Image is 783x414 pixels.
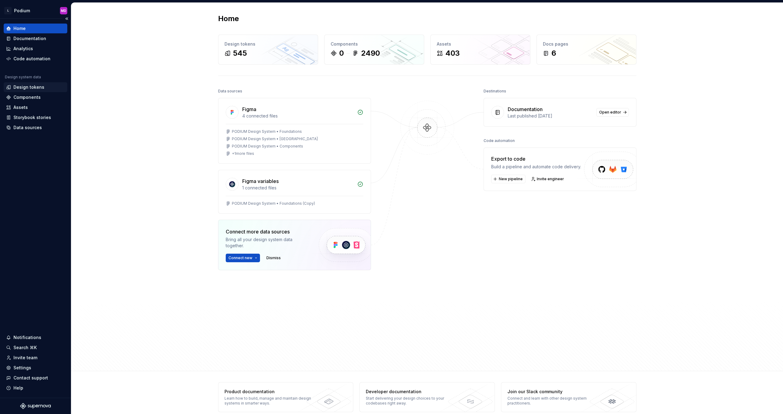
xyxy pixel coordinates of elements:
a: Figma4 connected filesPODIUM Design System • FoundationsPODIUM Design System • [GEOGRAPHIC_DATA]P... [218,98,371,164]
div: Documentation [508,106,543,113]
a: Developer documentationStart delivering your design choices to your codebases right away. [359,382,495,412]
a: Product documentationLearn how to build, manage and maintain design systems in smarter ways. [218,382,354,412]
div: PODIUM Design System • [GEOGRAPHIC_DATA] [232,136,318,141]
div: Contact support [13,375,48,381]
span: New pipeline [499,177,523,181]
div: Last published [DATE] [508,113,593,119]
div: 2490 [361,48,380,58]
div: Storybook stories [13,114,51,121]
button: Search ⌘K [4,343,67,352]
a: Analytics [4,44,67,54]
a: Documentation [4,34,67,43]
div: Documentation [13,35,46,42]
div: Help [13,385,23,391]
div: Figma variables [242,177,279,185]
a: Code automation [4,54,67,64]
div: Export to code [491,155,581,162]
div: PODIUM Design System • Foundations (Copy) [232,201,315,206]
div: 545 [233,48,247,58]
a: Design tokens [4,82,67,92]
div: PODIUM Design System • Components [232,144,303,149]
div: 4 connected files [242,113,354,119]
div: Assets [13,104,28,110]
a: Home [4,24,67,33]
button: Connect new [226,254,260,262]
a: Open editor [596,108,629,117]
div: Home [13,25,26,32]
span: Open editor [599,110,621,115]
button: Collapse sidebar [62,14,71,23]
a: Components02490 [324,35,424,65]
div: Code automation [13,56,50,62]
div: Notifications [13,334,41,341]
div: Design tokens [13,84,44,90]
a: Invite engineer [529,175,567,183]
div: 403 [445,48,460,58]
div: Search ⌘K [13,345,37,351]
div: Assets [437,41,524,47]
div: Data sources [13,125,42,131]
button: New pipeline [491,175,525,183]
div: Developer documentation [366,389,455,395]
a: Components [4,92,67,102]
h2: Home [218,14,239,24]
div: Code automation [484,136,515,145]
div: + 1 more files [232,151,254,156]
span: Invite engineer [537,177,564,181]
a: Assets [4,103,67,112]
div: Design system data [5,75,41,80]
div: MD [61,8,66,13]
div: Destinations [484,87,506,95]
div: Components [13,94,41,100]
div: Docs pages [543,41,630,47]
a: Invite team [4,353,67,363]
div: Bring all your design system data together. [226,237,308,249]
div: Start delivering your design choices to your codebases right away. [366,396,455,406]
span: Dismiss [266,255,281,260]
span: Connect new [228,255,252,260]
div: Connect more data sources [226,228,308,235]
button: Contact support [4,373,67,383]
svg: Supernova Logo [20,403,51,409]
div: Components [331,41,418,47]
div: Connect and learn with other design system practitioners. [507,396,596,406]
a: Storybook stories [4,113,67,122]
div: Design tokens [225,41,312,47]
div: Figma [242,106,256,113]
button: Help [4,383,67,393]
div: Data sources [218,87,242,95]
button: Notifications [4,333,67,342]
div: 0 [339,48,344,58]
a: Join our Slack communityConnect and learn with other design system practitioners. [501,382,636,412]
a: Data sources [4,123,67,132]
div: Join our Slack community [507,389,596,395]
a: Assets403 [430,35,530,65]
a: Settings [4,363,67,373]
button: LPodiumMD [1,4,70,17]
div: Product documentation [225,389,314,395]
div: Build a pipeline and automate code delivery. [491,164,581,170]
div: Podium [14,8,30,14]
div: Invite team [13,355,37,361]
div: Learn how to build, manage and maintain design systems in smarter ways. [225,396,314,406]
a: Docs pages6 [536,35,636,65]
div: 6 [551,48,556,58]
button: Dismiss [264,254,284,262]
div: 1 connected files [242,185,354,191]
a: Design tokens545 [218,35,318,65]
a: Figma variables1 connected filesPODIUM Design System • Foundations (Copy) [218,170,371,214]
div: Settings [13,365,31,371]
div: L [4,7,12,14]
div: Analytics [13,46,33,52]
div: PODIUM Design System • Foundations [232,129,302,134]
